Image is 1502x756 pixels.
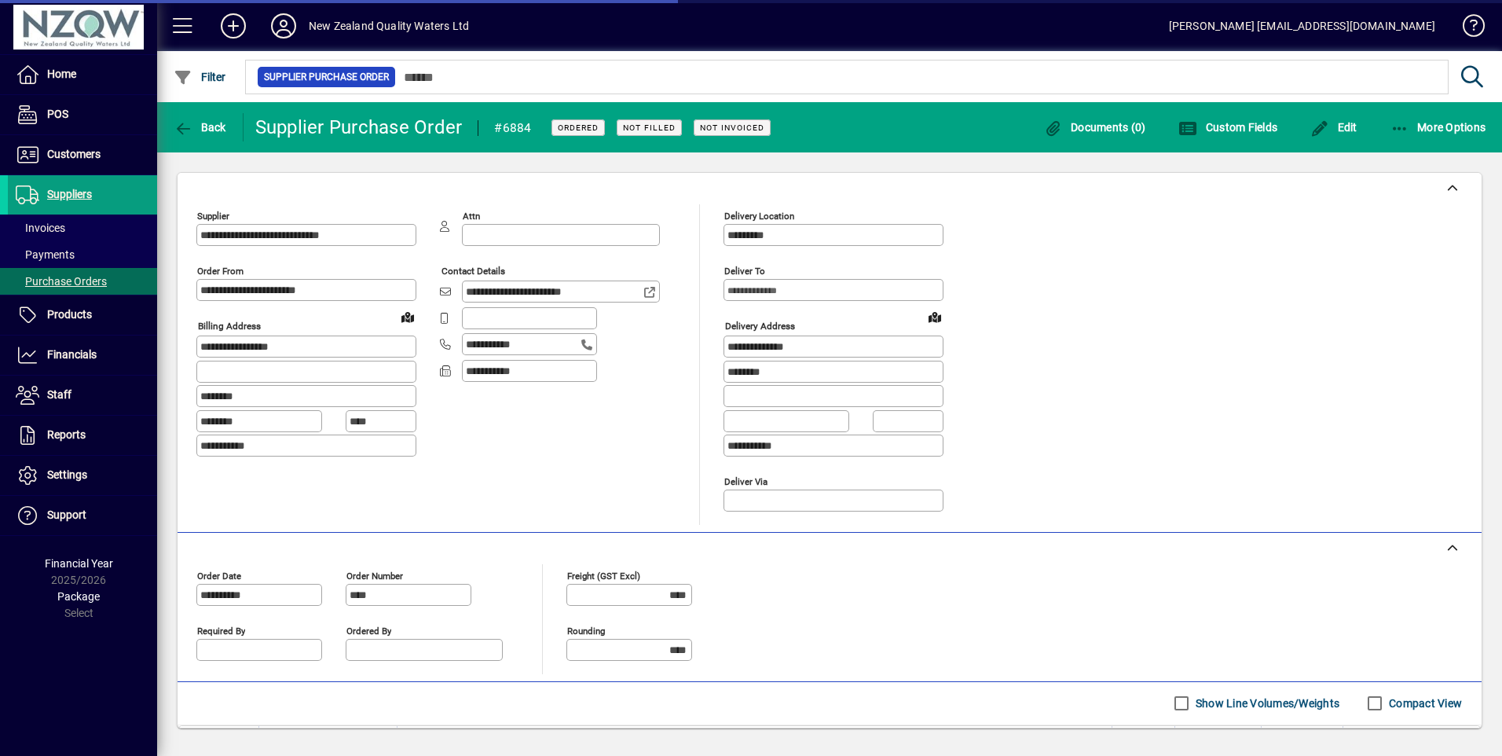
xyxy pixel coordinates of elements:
[1386,695,1462,711] label: Compact View
[1169,13,1435,39] div: [PERSON_NAME] [EMAIL_ADDRESS][DOMAIN_NAME]
[197,266,244,277] mat-label: Order from
[16,222,65,234] span: Invoices
[208,12,258,40] button: Add
[724,266,765,277] mat-label: Deliver To
[1387,113,1490,141] button: More Options
[45,557,113,570] span: Financial Year
[57,590,100,603] span: Package
[623,123,676,133] span: Not Filled
[255,115,463,140] div: Supplier Purchase Order
[258,12,309,40] button: Profile
[8,215,157,241] a: Invoices
[724,211,794,222] mat-label: Delivery Location
[47,68,76,80] span: Home
[558,123,599,133] span: Ordered
[1178,121,1277,134] span: Custom Fields
[567,625,605,636] mat-label: Rounding
[174,121,226,134] span: Back
[1192,695,1339,711] label: Show Line Volumes/Weights
[1044,121,1146,134] span: Documents (0)
[264,69,389,85] span: Supplier Purchase Order
[8,135,157,174] a: Customers
[700,123,764,133] span: Not Invoiced
[494,116,531,141] div: #6884
[8,241,157,268] a: Payments
[8,336,157,375] a: Financials
[197,570,241,581] mat-label: Order date
[47,148,101,160] span: Customers
[8,55,157,94] a: Home
[724,475,767,486] mat-label: Deliver via
[47,308,92,321] span: Products
[1390,121,1486,134] span: More Options
[1040,113,1150,141] button: Documents (0)
[197,211,229,222] mat-label: Supplier
[8,496,157,535] a: Support
[170,63,230,91] button: Filter
[1451,3,1482,54] a: Knowledge Base
[567,570,640,581] mat-label: Freight (GST excl)
[47,108,68,120] span: POS
[1174,113,1281,141] button: Custom Fields
[157,113,244,141] app-page-header-button: Back
[8,295,157,335] a: Products
[309,13,469,39] div: New Zealand Quality Waters Ltd
[47,468,87,481] span: Settings
[47,388,71,401] span: Staff
[346,570,403,581] mat-label: Order number
[463,211,480,222] mat-label: Attn
[346,625,391,636] mat-label: Ordered by
[8,376,157,415] a: Staff
[1306,113,1361,141] button: Edit
[47,428,86,441] span: Reports
[47,348,97,361] span: Financials
[8,456,157,495] a: Settings
[8,95,157,134] a: POS
[47,508,86,521] span: Support
[170,113,230,141] button: Back
[1310,121,1357,134] span: Edit
[8,268,157,295] a: Purchase Orders
[16,248,75,261] span: Payments
[395,304,420,329] a: View on map
[174,71,226,83] span: Filter
[47,188,92,200] span: Suppliers
[16,275,107,288] span: Purchase Orders
[197,625,245,636] mat-label: Required by
[922,304,947,329] a: View on map
[8,416,157,455] a: Reports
